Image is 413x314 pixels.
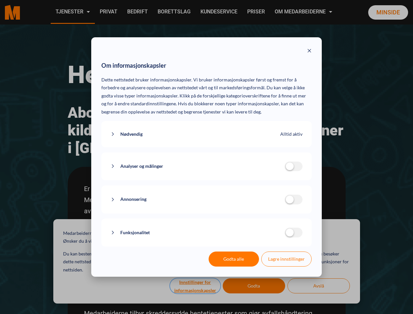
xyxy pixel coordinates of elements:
button: Analyser og målinger [111,162,285,170]
span: Etternavn [123,63,142,68]
button: Close modal [307,47,312,56]
button: Godta alle [209,252,259,267]
input: Jeg ønsker kommunikasjon fra Medarbeiderne AS. [2,233,6,237]
span: Telefonnummer [123,90,154,95]
button: Funksjonalitet [111,229,285,237]
span: Funksjonalitet [120,229,150,237]
button: Annonsering [111,195,285,203]
p: Jeg ønsker kommunikasjon fra Medarbeiderne AS. [8,232,111,237]
button: Lagre innstillinger [261,252,312,267]
p: Dette nettstedet bruker informasjonskapsler. Vi bruker informasjonskapsler først og fremst for å ... [101,76,312,116]
span: Analyser og målinger [120,162,163,170]
span: Annonsering [120,195,146,203]
span: Nødvendig [120,130,143,138]
span: Om informasjonskapsler [101,61,166,71]
span: Alltid aktiv [280,130,302,138]
button: Nødvendig [111,130,280,138]
a: Retningslinjer for personvern [159,243,218,249]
